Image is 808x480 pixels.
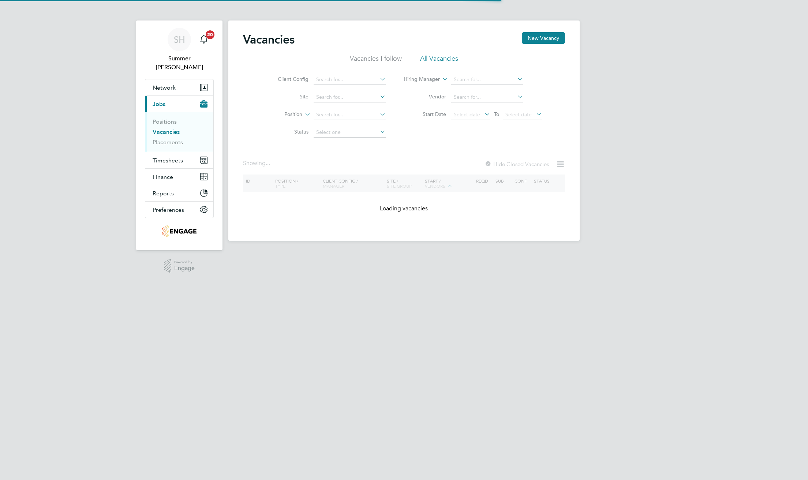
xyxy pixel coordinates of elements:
[260,111,302,118] label: Position
[164,259,195,273] a: Powered byEngage
[243,160,272,167] div: Showing
[404,111,446,117] label: Start Date
[174,35,185,44] span: SH
[314,110,386,120] input: Search for...
[145,96,213,112] button: Jobs
[153,84,176,91] span: Network
[145,152,213,168] button: Timesheets
[174,265,195,271] span: Engage
[206,30,214,39] span: 20
[404,93,446,100] label: Vendor
[153,101,165,108] span: Jobs
[266,128,308,135] label: Status
[153,206,184,213] span: Preferences
[145,54,214,72] span: Summer Hadden
[145,225,214,237] a: Go to home page
[136,20,222,250] nav: Main navigation
[145,112,213,152] div: Jobs
[522,32,565,44] button: New Vacancy
[314,127,386,138] input: Select one
[153,118,177,125] a: Positions
[266,93,308,100] label: Site
[420,54,458,67] li: All Vacancies
[153,173,173,180] span: Finance
[243,32,295,47] h2: Vacancies
[266,160,270,167] span: ...
[197,28,211,51] a: 20
[492,109,501,119] span: To
[505,111,532,118] span: Select date
[314,75,386,85] input: Search for...
[153,157,183,164] span: Timesheets
[153,190,174,197] span: Reports
[153,128,180,135] a: Vacancies
[145,28,214,72] a: SHSummer [PERSON_NAME]
[454,111,480,118] span: Select date
[145,79,213,95] button: Network
[350,54,402,67] li: Vacancies I follow
[314,92,386,102] input: Search for...
[174,259,195,265] span: Powered by
[398,76,440,83] label: Hiring Manager
[145,202,213,218] button: Preferences
[451,92,523,102] input: Search for...
[145,185,213,201] button: Reports
[145,169,213,185] button: Finance
[485,161,549,168] label: Hide Closed Vacancies
[162,225,196,237] img: romaxrecruitment-logo-retina.png
[153,139,183,146] a: Placements
[266,76,308,82] label: Client Config
[451,75,523,85] input: Search for...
